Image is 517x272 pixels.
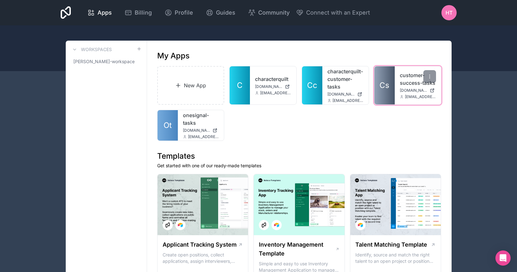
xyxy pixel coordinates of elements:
span: [EMAIL_ADDRESS][DOMAIN_NAME] [405,94,436,99]
span: C [237,80,243,90]
span: [EMAIL_ADDRESS][DOMAIN_NAME] [260,90,291,96]
span: Ot [164,120,172,130]
a: Billing [119,6,157,20]
span: Billing [135,8,152,17]
span: [DOMAIN_NAME] [255,84,282,89]
h3: Workspaces [81,46,112,53]
span: Profile [175,8,193,17]
a: customer-success-tasks [400,71,436,87]
h1: Talent Matching Template [355,240,427,249]
a: Ot [158,110,178,141]
a: Community [243,6,295,20]
a: [PERSON_NAME]-workspace [71,56,142,67]
a: Cs [374,66,395,104]
h1: My Apps [157,51,190,61]
p: Create open positions, collect applications, assign interviewers, centralise candidate feedback a... [163,252,243,264]
a: Guides [201,6,240,20]
span: Cc [307,80,317,90]
span: Apps [97,8,112,17]
span: HT [446,9,453,17]
a: C [230,66,250,104]
a: Apps [82,6,117,20]
h1: Applicant Tracking System [163,240,237,249]
span: [EMAIL_ADDRESS][DOMAIN_NAME] [188,134,219,139]
a: Workspaces [71,46,112,53]
span: [DOMAIN_NAME] [183,128,210,133]
a: [DOMAIN_NAME] [183,128,219,133]
a: characterquilt [255,75,291,83]
a: Profile [159,6,198,20]
span: [PERSON_NAME]-workspace [73,58,135,65]
p: Get started with one of our ready-made templates [157,163,441,169]
p: Identify, source and match the right talent to an open project or position with our Talent Matchi... [355,252,436,264]
a: [DOMAIN_NAME] [255,84,291,89]
span: Connect with an Expert [306,8,370,17]
span: Guides [216,8,235,17]
a: [DOMAIN_NAME] [400,88,436,93]
button: Connect with an Expert [296,8,370,17]
a: Cc [302,66,322,104]
div: Open Intercom Messenger [495,250,511,266]
a: [DOMAIN_NAME] [327,92,364,97]
img: Airtable Logo [274,222,279,228]
span: Cs [379,80,389,90]
a: characterquilt-customer-tasks [327,68,364,90]
h1: Inventory Management Template [259,240,335,258]
img: Airtable Logo [358,222,363,228]
h1: Templates [157,151,441,161]
img: Airtable Logo [178,222,183,228]
a: onesignal-tasks [183,111,219,127]
span: Community [258,8,290,17]
span: [DOMAIN_NAME] [327,92,355,97]
span: [EMAIL_ADDRESS][DOMAIN_NAME] [332,98,364,103]
a: New App [157,66,225,105]
span: [DOMAIN_NAME] [400,88,427,93]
